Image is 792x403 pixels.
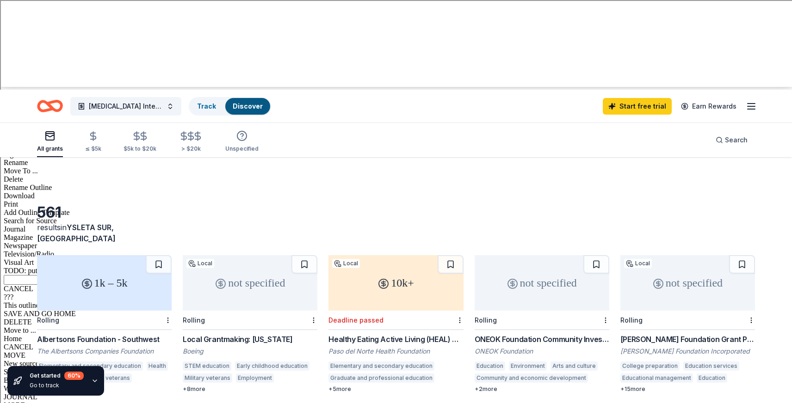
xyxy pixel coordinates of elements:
[4,281,788,289] div: SAVE
[89,101,163,112] span: [MEDICAL_DATA] Interventionist Classroom
[4,314,788,323] div: MORE
[4,298,788,306] div: WEBSITE
[4,30,788,38] div: Sort New > Old
[725,134,748,146] span: Search
[4,214,788,223] div: This outline has no content. Would you like to delete it?
[4,97,788,105] div: Rename Outline
[179,127,203,157] button: > $20k
[4,273,788,281] div: New source
[4,22,788,30] div: Sort A > Z
[4,171,788,180] div: Visual Art
[4,72,788,80] div: Rename
[30,372,84,380] div: Get started
[4,88,788,97] div: Delete
[197,102,216,110] a: Track
[85,145,101,153] div: ≤ $5k
[4,198,788,206] div: CANCEL
[4,180,788,188] div: TODO: put dlg title
[37,95,63,117] a: Home
[189,97,271,116] button: TrackDiscover
[4,12,86,22] input: Search outlines
[4,155,788,163] div: Newspaper
[4,163,788,171] div: Television/Radio
[70,97,181,116] button: [MEDICAL_DATA] Interventionist Classroom
[4,113,788,122] div: Print
[4,248,788,256] div: Home
[4,138,788,147] div: Journal
[64,372,84,380] div: 60 %
[4,147,788,155] div: Magazine
[603,98,672,115] a: Start free trial
[4,105,788,113] div: Download
[4,264,788,273] div: MOVE
[4,130,788,138] div: Search for Source
[4,239,788,248] div: Move to ...
[225,145,259,153] div: Unspecified
[233,102,263,110] a: Discover
[37,145,63,153] div: All grants
[4,223,788,231] div: SAVE AND GO HOME
[85,127,101,157] button: ≤ $5k
[37,127,63,157] button: All grants
[4,122,788,130] div: Add Outline Template
[124,127,156,157] button: $5k to $20k
[4,256,788,264] div: CANCEL
[4,323,86,332] input: Search sources
[4,4,193,12] div: Home
[124,145,156,153] div: $5k to $20k
[4,47,788,55] div: Delete
[4,55,788,63] div: Options
[708,131,755,149] button: Search
[225,127,259,157] button: Unspecified
[4,231,788,239] div: DELETE
[4,80,788,88] div: Move To ...
[4,306,788,314] div: JOURNAL
[4,38,788,47] div: Move To ...
[4,63,788,72] div: Sign out
[4,289,788,298] div: BOOK
[179,145,203,153] div: > $20k
[675,98,742,115] a: Earn Rewards
[30,382,84,389] div: Go to track
[4,206,788,214] div: ???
